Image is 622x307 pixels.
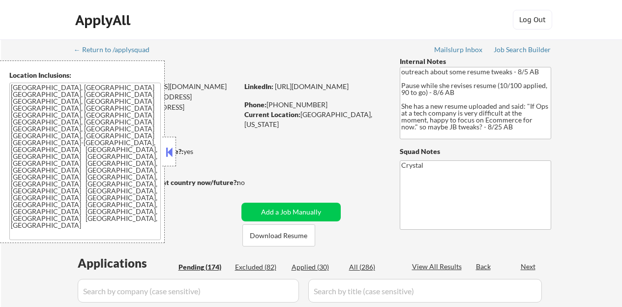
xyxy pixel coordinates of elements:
[78,257,175,269] div: Applications
[244,110,300,119] strong: Current Location:
[412,262,465,272] div: View All Results
[292,262,341,272] div: Applied (30)
[400,57,551,66] div: Internal Notes
[476,262,492,272] div: Back
[235,262,284,272] div: Excluded (82)
[275,82,349,91] a: [URL][DOMAIN_NAME]
[521,262,536,272] div: Next
[74,46,159,53] div: ← Return to /applysquad
[244,100,267,109] strong: Phone:
[237,178,265,187] div: no
[513,10,552,30] button: Log Out
[494,46,551,56] a: Job Search Builder
[244,100,384,110] div: [PHONE_NUMBER]
[242,224,315,246] button: Download Resume
[9,70,161,80] div: Location Inclusions:
[349,262,398,272] div: All (286)
[400,147,551,156] div: Squad Notes
[434,46,483,56] a: Mailslurp Inbox
[74,46,159,56] a: ← Return to /applysquad
[494,46,551,53] div: Job Search Builder
[434,46,483,53] div: Mailslurp Inbox
[241,203,341,221] button: Add a Job Manually
[178,262,228,272] div: Pending (174)
[75,12,133,29] div: ApplyAll
[308,279,542,303] input: Search by title (case sensitive)
[244,82,273,91] strong: LinkedIn:
[244,110,384,129] div: [GEOGRAPHIC_DATA], [US_STATE]
[78,279,299,303] input: Search by company (case sensitive)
